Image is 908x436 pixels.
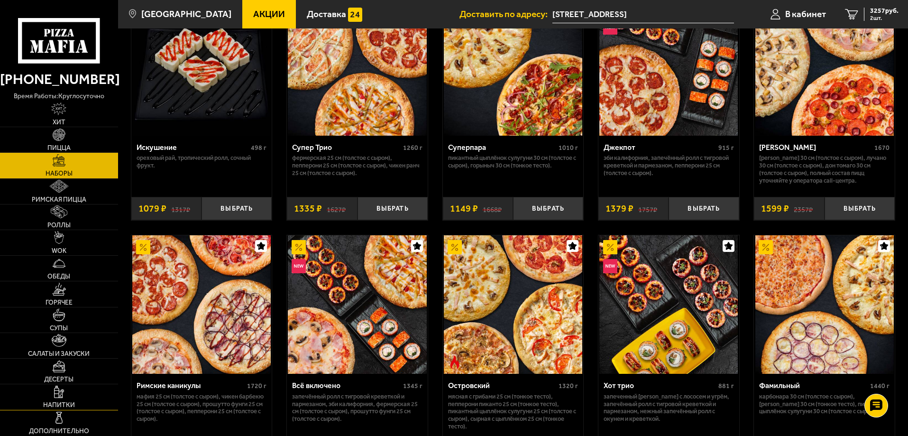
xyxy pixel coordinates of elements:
[46,170,73,177] span: Наборы
[874,144,890,152] span: 1670
[444,235,582,374] img: Островский
[53,119,65,126] span: Хит
[759,154,890,185] p: [PERSON_NAME] 30 см (толстое с сыром), Лучано 30 см (толстое с сыром), Дон Томаго 30 см (толстое ...
[785,9,826,19] span: В кабинет
[448,143,557,152] div: Суперпара
[292,154,422,177] p: Фермерская 25 см (толстое с сыром), Пепперони 25 см (толстое с сыром), Чикен Ранч 25 см (толстое ...
[43,402,75,408] span: Напитки
[28,351,90,357] span: Салаты и закуски
[552,6,734,23] input: Ваш адрес доставки
[450,204,478,213] span: 1149 ₽
[132,235,271,374] img: Римские каникулы
[137,154,267,169] p: Ореховый рай, Тропический ролл, Сочный фрукт.
[448,154,578,169] p: Пикантный цыплёнок сулугуни 30 см (толстое с сыром), Горыныч 30 см (тонкое тесто).
[52,248,66,254] span: WOK
[202,197,272,220] button: Выбрать
[46,299,73,306] span: Горячее
[292,259,306,273] img: Новинка
[754,235,895,374] a: АкционныйФамильный
[870,15,899,21] span: 2 шт.
[50,325,68,332] span: Супы
[131,235,272,374] a: АкционныйРимские каникулы
[759,393,890,416] p: Карбонара 30 см (толстое с сыром), [PERSON_NAME] 30 см (тонкое тесто), Пикантный цыплёнок сулугун...
[137,143,249,152] div: Искушение
[761,204,789,213] span: 1599 ₽
[870,382,890,390] span: 1440 г
[638,204,657,213] s: 1757 ₽
[604,143,716,152] div: Джекпот
[288,235,426,374] img: Всё включено
[358,197,428,220] button: Выбрать
[598,235,739,374] a: АкционныйНовинкаХот трио
[448,381,557,390] div: Островский
[44,376,73,383] span: Десерты
[599,235,738,374] img: Хот трио
[448,393,578,431] p: Мясная с грибами 25 см (тонкое тесто), Пепперони Пиканто 25 см (тонкое тесто), Пикантный цыплёнок...
[552,6,734,23] span: Россия, Санкт-Петербург, Пушкинский район, посёлок Шушары, Поселковая улица, 3
[718,382,734,390] span: 881 г
[47,273,70,280] span: Обеды
[603,240,617,254] img: Акционный
[605,204,633,213] span: 1379 ₽
[459,9,552,19] span: Доставить по адресу:
[137,393,267,423] p: Мафия 25 см (толстое с сыром), Чикен Барбекю 25 см (толстое с сыром), Прошутто Фунги 25 см (толст...
[348,8,362,22] img: 15daf4d41897b9f0e9f617042186c801.svg
[307,9,346,19] span: Доставка
[137,381,245,390] div: Римские каникулы
[759,143,872,152] div: [PERSON_NAME]
[29,428,89,435] span: Дополнительно
[755,235,894,374] img: Фамильный
[294,204,322,213] span: 1335 ₽
[559,382,578,390] span: 1320 г
[604,393,734,423] p: Запеченный [PERSON_NAME] с лососем и угрём, Запечённый ролл с тигровой креветкой и пармезаном, Не...
[292,240,306,254] img: Акционный
[448,240,462,254] img: Акционный
[604,381,716,390] div: Хот трио
[292,381,401,390] div: Всё включено
[513,197,583,220] button: Выбрать
[171,204,190,213] s: 1317 ₽
[32,196,86,203] span: Римская пицца
[669,197,739,220] button: Выбрать
[138,204,166,213] span: 1079 ₽
[287,235,428,374] a: АкционныйНовинкаВсё включено
[825,197,895,220] button: Выбрать
[448,355,462,370] img: Острое блюдо
[47,222,71,229] span: Роллы
[247,382,266,390] span: 1720 г
[718,144,734,152] span: 915 г
[870,8,899,14] span: 3257 руб.
[759,240,773,254] img: Акционный
[253,9,285,19] span: Акции
[604,154,734,177] p: Эби Калифорния, Запечённый ролл с тигровой креветкой и пармезаном, Пепперони 25 см (толстое с сыр...
[141,9,231,19] span: [GEOGRAPHIC_DATA]
[47,145,71,151] span: Пицца
[403,144,422,152] span: 1260 г
[403,382,422,390] span: 1345 г
[327,204,346,213] s: 1627 ₽
[292,143,401,152] div: Супер Трио
[559,144,578,152] span: 1010 г
[292,393,422,423] p: Запечённый ролл с тигровой креветкой и пармезаном, Эби Калифорния, Фермерская 25 см (толстое с сы...
[794,204,813,213] s: 2357 ₽
[251,144,266,152] span: 498 г
[483,204,502,213] s: 1668 ₽
[443,235,584,374] a: АкционныйОстрое блюдоОстровский
[759,381,868,390] div: Фамильный
[136,240,150,254] img: Акционный
[603,259,617,273] img: Новинка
